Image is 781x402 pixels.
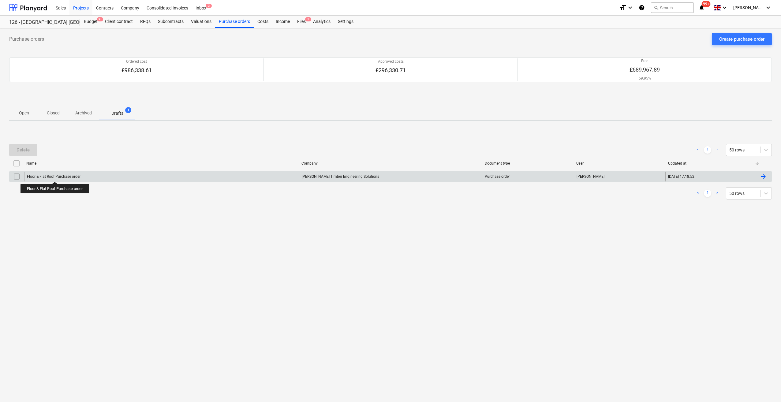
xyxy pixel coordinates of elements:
[626,4,634,11] i: keyboard_arrow_down
[694,146,701,154] a: Previous page
[619,4,626,11] i: format_size
[668,174,694,179] div: [DATE] 17:18:52
[334,16,357,28] a: Settings
[101,16,136,28] a: Client contract
[485,174,510,179] div: Purchase order
[485,161,572,166] div: Document type
[750,373,781,402] iframe: Chat Widget
[27,174,80,179] div: Floor & Flat Roof Purchase order
[574,172,665,181] div: [PERSON_NAME]
[125,107,131,113] span: 1
[654,5,659,10] span: search
[9,35,44,43] span: Purchase orders
[309,16,334,28] a: Analytics
[699,4,705,11] i: notifications
[719,35,764,43] div: Create purchase order
[293,16,309,28] a: Files3
[714,190,721,197] a: Next page
[704,146,711,154] a: Page 1 is your current page
[630,76,660,81] p: 69.95%
[714,146,721,154] a: Next page
[111,110,123,117] p: Drafts
[651,2,694,13] button: Search
[721,4,728,11] i: keyboard_arrow_down
[97,17,103,21] span: 9+
[376,59,406,64] p: Approved costs
[80,16,101,28] a: Budget9+
[668,161,755,166] div: Updated at
[154,16,187,28] a: Subcontracts
[299,172,482,181] div: [PERSON_NAME] Timber Engineering Solutions
[17,110,31,116] p: Open
[704,190,711,197] a: Page 1 is your current page
[121,67,152,74] p: £986,338.61
[305,17,311,21] span: 3
[272,16,293,28] a: Income
[136,16,154,28] a: RFQs
[80,16,101,28] div: Budget
[764,4,772,11] i: keyboard_arrow_down
[630,66,660,73] p: £689,967.89
[301,161,480,166] div: Company
[26,161,297,166] div: Name
[630,58,660,64] p: Free
[694,190,701,197] a: Previous page
[46,110,61,116] p: Closed
[733,5,764,10] span: [PERSON_NAME]
[576,161,663,166] div: User
[121,59,152,64] p: Ordered cost
[293,16,309,28] div: Files
[215,16,254,28] a: Purchase orders
[702,1,711,7] span: 99+
[75,110,92,116] p: Archived
[254,16,272,28] a: Costs
[712,33,772,45] button: Create purchase order
[206,4,212,8] span: 3
[9,19,73,26] div: 126 - [GEOGRAPHIC_DATA] [GEOGRAPHIC_DATA]
[187,16,215,28] a: Valuations
[639,4,645,11] i: Knowledge base
[376,67,406,74] p: £296,330.71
